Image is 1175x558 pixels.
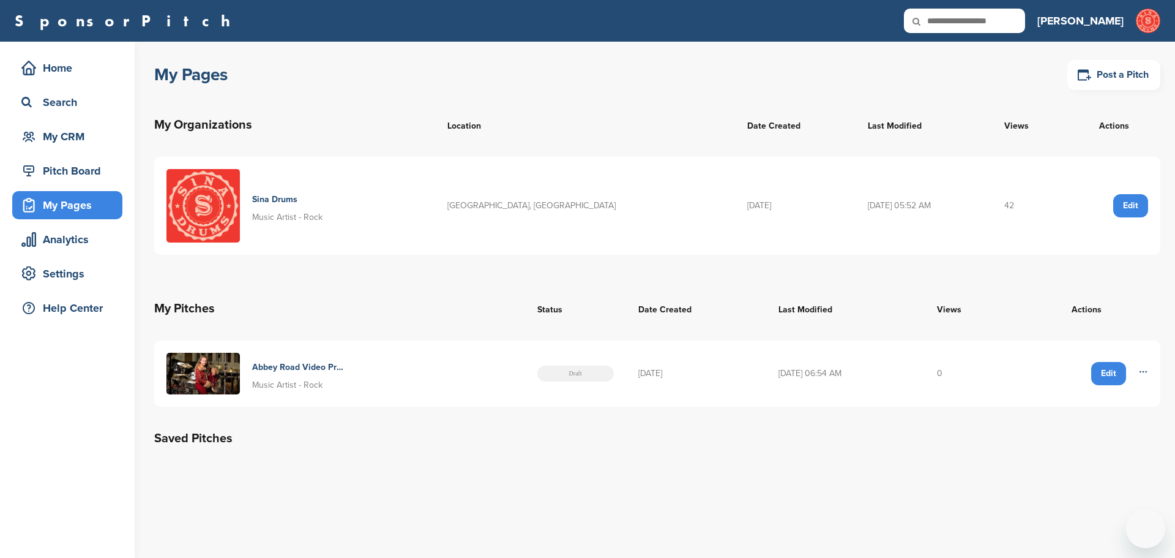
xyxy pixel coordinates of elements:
div: Pitch Board [18,160,122,182]
a: Edit [1113,194,1148,217]
td: [DATE] 06:54 AM [766,341,925,407]
h2: Saved Pitches [154,429,1160,448]
td: [DATE] 05:52 AM [856,157,991,255]
th: My Pitches [154,287,525,331]
th: Location [435,103,735,147]
th: Last Modified [766,287,925,331]
a: Help Center [12,294,122,322]
td: [DATE] [626,341,767,407]
img: Sina drums logo [1136,9,1160,33]
a: [PERSON_NAME] [1037,7,1124,34]
th: Date Created [626,287,767,331]
a: Analytics [12,225,122,254]
a: Pitch Board [12,157,122,185]
a: Sina drums logo Sina Drums Music Artist - Rock [166,169,423,243]
a: Home [12,54,122,82]
h3: [PERSON_NAME] [1037,12,1124,29]
th: Status [525,287,626,331]
a: Post a Pitch [1067,60,1160,90]
th: Actions [1068,103,1160,147]
span: Music Artist - Rock [252,212,323,222]
th: Last Modified [856,103,991,147]
td: [DATE] [735,157,856,255]
iframe: Button to launch messaging window [1126,509,1165,548]
img: Thumbnail [166,353,240,394]
a: My CRM [12,123,122,151]
div: Settings [18,263,122,285]
th: Views [992,103,1068,147]
th: Views [925,287,1013,331]
span: Draft [537,366,614,382]
div: Home [18,57,122,79]
th: Actions [1013,287,1160,331]
a: Thumbnail Abbey Road Video Project Music Artist - Rock [166,353,513,394]
div: Analytics [18,228,122,251]
td: 42 [992,157,1068,255]
span: Music Artist - Rock [252,380,323,390]
a: Edit [1091,362,1126,385]
td: 0 [925,341,1013,407]
div: Help Center [18,297,122,319]
a: Settings [12,260,122,288]
td: [GEOGRAPHIC_DATA], [GEOGRAPHIC_DATA] [435,157,735,255]
div: Search [18,91,122,113]
th: My Organizations [154,103,435,147]
h4: Abbey Road Video Project [252,361,347,374]
div: My CRM [18,126,122,148]
h1: My Pages [154,64,228,86]
th: Date Created [735,103,856,147]
h4: Sina Drums [252,193,323,206]
div: My Pages [18,194,122,216]
a: Search [12,88,122,116]
a: SponsorPitch [15,13,238,29]
a: My Pages [12,191,122,219]
img: Sina drums logo [166,169,240,243]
